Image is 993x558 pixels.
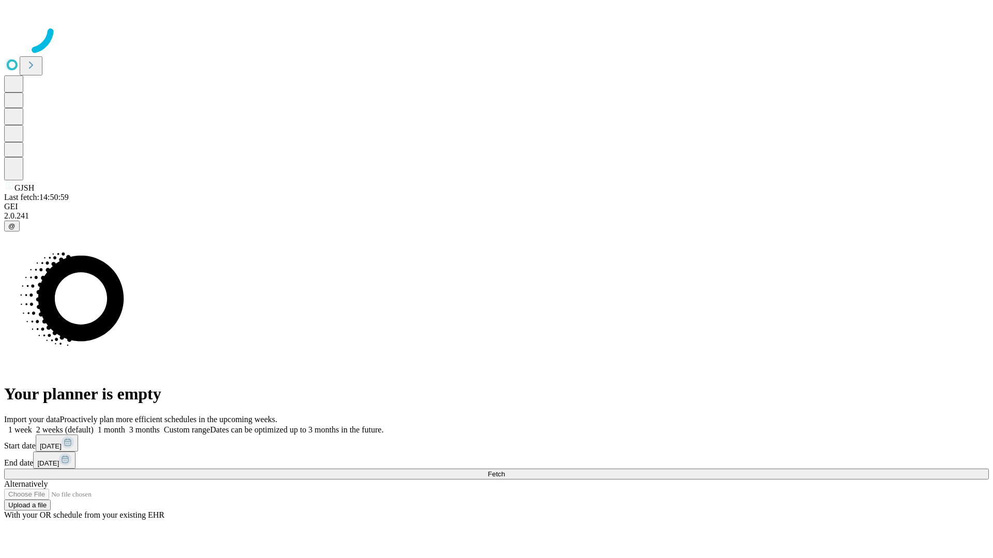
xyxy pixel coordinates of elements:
[4,193,69,202] span: Last fetch: 14:50:59
[4,202,989,211] div: GEI
[36,435,78,452] button: [DATE]
[60,415,277,424] span: Proactively plan more efficient schedules in the upcoming weeks.
[4,415,60,424] span: Import your data
[37,459,59,467] span: [DATE]
[4,510,164,519] span: With your OR schedule from your existing EHR
[129,425,160,434] span: 3 months
[98,425,125,434] span: 1 month
[4,452,989,469] div: End date
[36,425,94,434] span: 2 weeks (default)
[8,425,32,434] span: 1 week
[14,183,34,192] span: GJSH
[4,221,20,231] button: @
[488,470,505,478] span: Fetch
[33,452,76,469] button: [DATE]
[4,469,989,479] button: Fetch
[8,222,16,230] span: @
[4,500,51,510] button: Upload a file
[4,211,989,221] div: 2.0.241
[4,435,989,452] div: Start date
[164,425,210,434] span: Custom range
[40,442,62,450] span: [DATE]
[4,384,989,404] h1: Your planner is empty
[210,425,383,434] span: Dates can be optimized up to 3 months in the future.
[4,479,48,488] span: Alternatively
